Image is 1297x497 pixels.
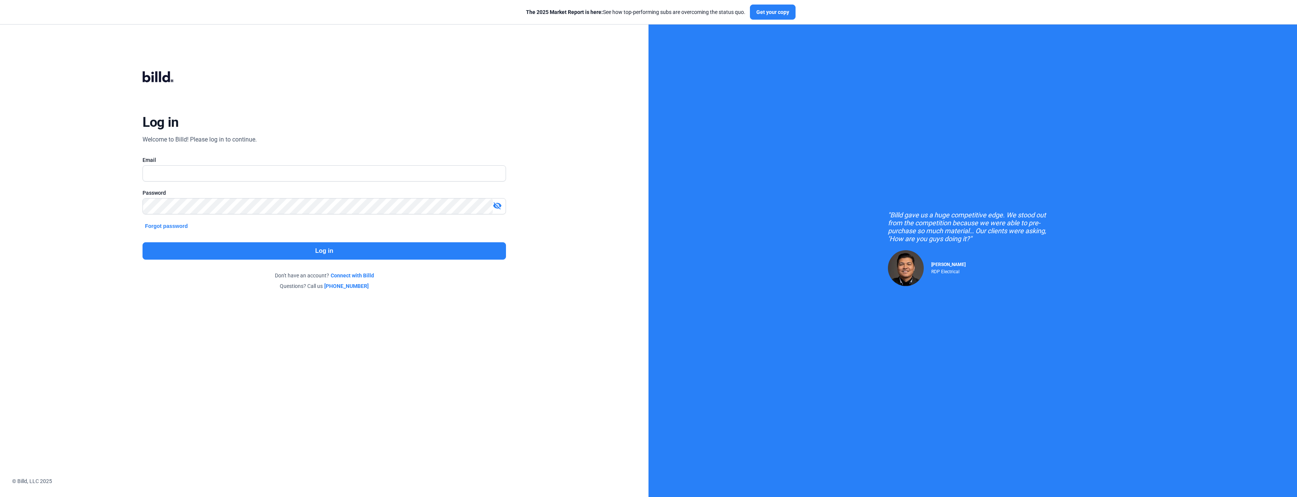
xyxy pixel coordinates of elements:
span: The 2025 Market Report is here: [526,9,603,15]
button: Get your copy [750,5,796,20]
a: [PHONE_NUMBER] [324,282,369,290]
div: Don't have an account? [143,272,506,279]
div: "Billd gave us a huge competitive edge. We stood out from the competition because we were able to... [888,211,1058,243]
div: RDP Electrical [931,267,966,274]
button: Log in [143,242,506,260]
div: Welcome to Billd! Please log in to continue. [143,135,257,144]
div: See how top-performing subs are overcoming the status quo. [526,8,745,16]
mat-icon: visibility_off [493,201,502,210]
img: Raul Pacheco [888,250,924,286]
div: Password [143,189,506,197]
div: Log in [143,114,178,131]
a: Connect with Billd [331,272,374,279]
div: Questions? Call us [143,282,506,290]
div: Email [143,156,506,164]
span: [PERSON_NAME] [931,262,966,267]
button: Forgot password [143,222,190,230]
